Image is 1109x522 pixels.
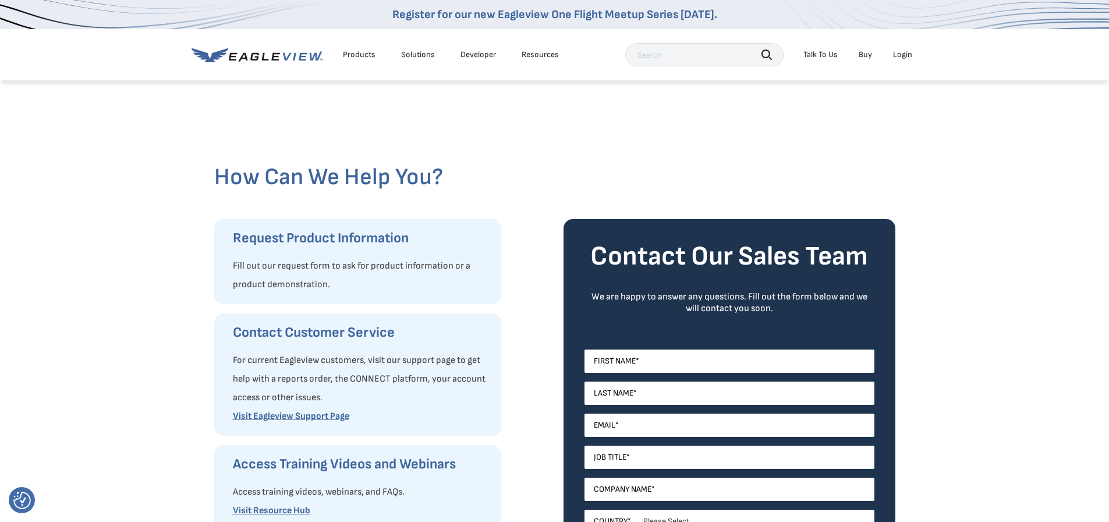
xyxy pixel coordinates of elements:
h3: Request Product Information [233,229,490,248]
h2: How Can We Help You? [214,163,895,191]
a: Register for our new Eagleview One Flight Meetup Series [DATE]. [392,8,717,22]
div: Login [893,50,912,60]
a: Visit Eagleview Support Page [233,411,349,422]
p: For current Eagleview customers, visit our support page to get help with a reports order, the CON... [233,351,490,407]
div: We are happy to answer any questions. Fill out the form below and we will contact you soon. [584,291,874,315]
a: Visit Resource Hub [233,505,310,516]
p: Access training videos, webinars, and FAQs. [233,483,490,502]
a: Developer [460,50,496,60]
h3: Contact Customer Service [233,323,490,342]
p: Fill out our request form to ask for product information or a product demonstration. [233,257,490,294]
a: Buy [859,50,872,60]
img: Revisit consent button [13,492,31,509]
div: Resources [522,50,559,60]
strong: Contact Our Sales Team [590,241,868,273]
h3: Access Training Videos and Webinars [233,455,490,474]
input: Search [625,43,784,66]
button: Consent Preferences [13,492,31,509]
div: Talk To Us [803,50,838,60]
div: Solutions [401,50,435,60]
div: Products [343,50,375,60]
